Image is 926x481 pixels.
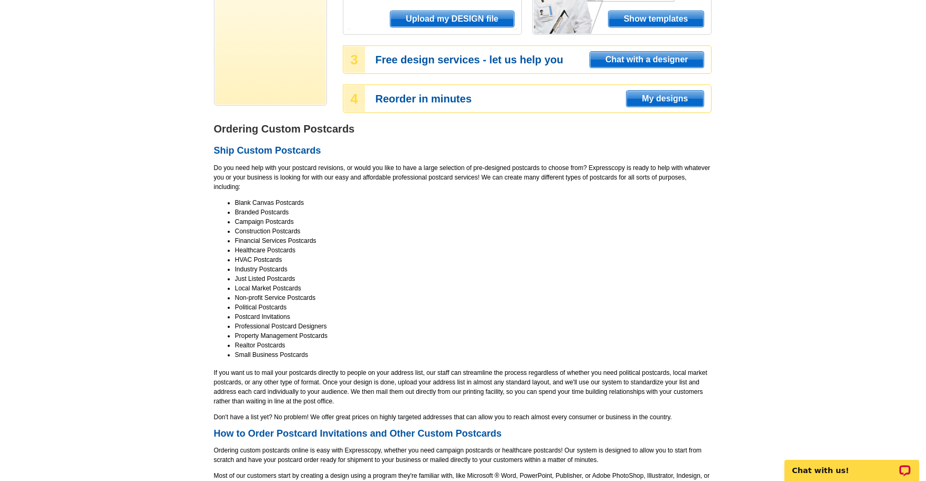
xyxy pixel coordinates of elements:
[626,90,704,107] a: My designs
[235,312,712,322] li: Postcard Invitations
[235,322,712,331] li: Professional Postcard Designers
[590,52,703,68] span: Chat with a designer
[390,11,513,27] span: Upload my DESIGN file
[214,123,355,135] strong: Ordering Custom Postcards
[778,448,926,481] iframe: LiveChat chat widget
[214,145,712,157] h2: Ship Custom Postcards
[390,11,514,27] a: Upload my DESIGN file
[235,350,712,360] li: Small Business Postcards
[214,412,712,422] p: Don't have a list yet? No problem! We offer great prices on highly targeted addresses that can al...
[235,284,712,293] li: Local Market Postcards
[626,91,703,107] span: My designs
[590,51,704,68] a: Chat with a designer
[235,303,712,312] li: Political Postcards
[235,217,712,227] li: Campaign Postcards
[235,331,712,341] li: Property Management Postcards
[344,46,365,73] div: 3
[376,94,710,103] h3: Reorder in minutes
[214,368,712,406] p: If you want us to mail your postcards directly to people on your address list, our staff can stre...
[214,428,502,439] strong: How to Order Postcard Invitations and Other Custom Postcards
[235,208,712,217] li: Branded Postcards
[376,55,710,64] h3: Free design services - let us help you
[235,227,712,236] li: Construction Postcards
[235,274,712,284] li: Just Listed Postcards
[235,293,712,303] li: Non-profit Service Postcards
[235,265,712,274] li: Industry Postcards
[344,86,365,112] div: 4
[214,163,712,192] p: Do you need help with your postcard revisions, or would you like to have a large selection of pre...
[235,255,712,265] li: HVAC Postcards
[235,236,712,246] li: Financial Services Postcards
[235,198,712,208] li: Blank Canvas Postcards
[235,246,712,255] li: Healthcare Postcards
[608,11,704,27] a: Show templates
[235,341,712,350] li: Realtor Postcards
[214,446,712,465] p: Ordering custom postcards online is easy with Expresscopy, whether you need campaign postcards or...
